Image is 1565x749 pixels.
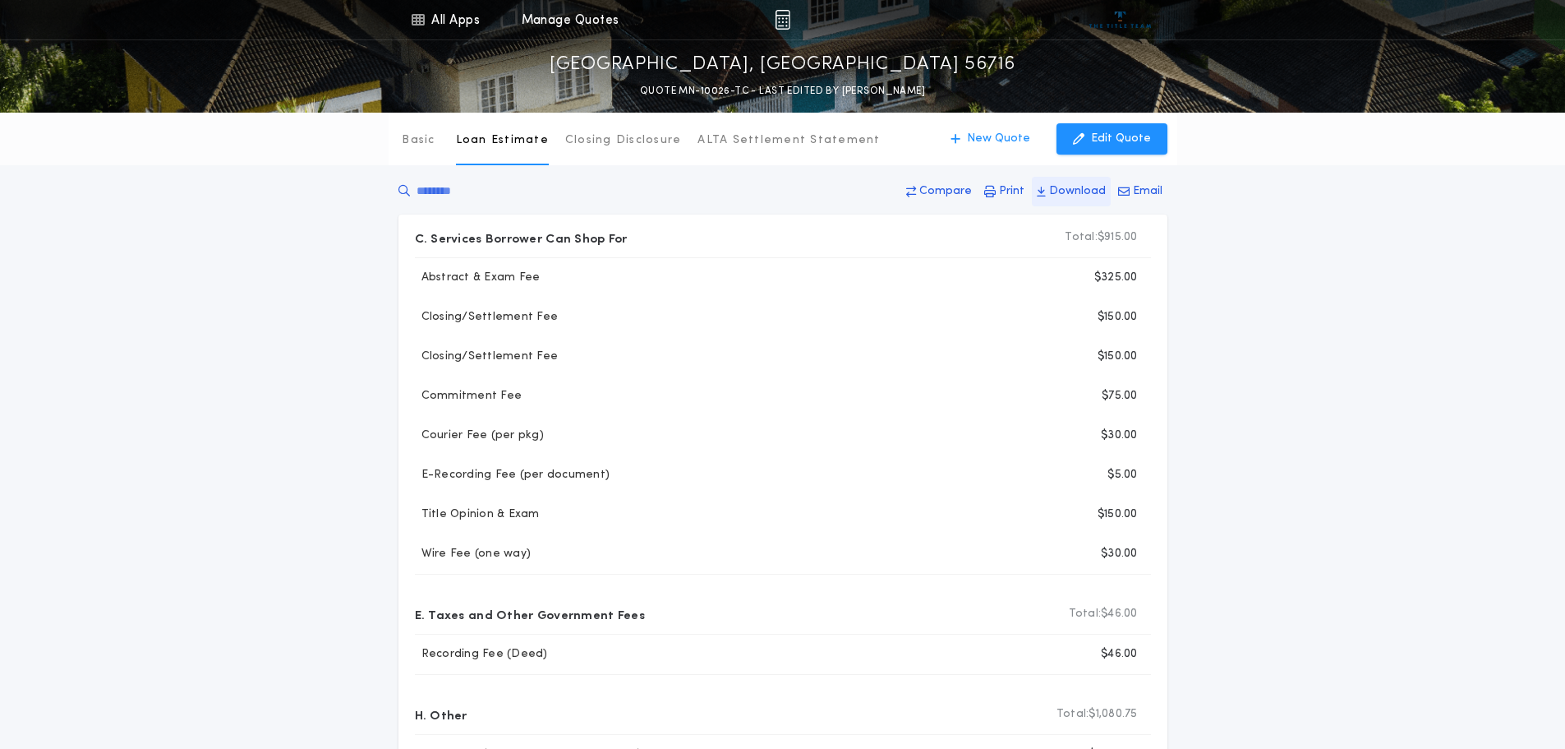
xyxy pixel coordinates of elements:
p: $75.00 [1102,388,1138,405]
p: Loan Estimate [456,132,549,149]
p: $915.00 [1065,229,1137,246]
p: Download [1049,183,1106,200]
button: Edit Quote [1056,123,1167,155]
p: Courier Fee (per pkg) [415,428,544,444]
p: $30.00 [1101,546,1138,562]
p: [GEOGRAPHIC_DATA], [GEOGRAPHIC_DATA] 56716 [550,52,1015,78]
img: vs-icon [1089,12,1151,28]
button: Email [1113,177,1167,206]
p: $30.00 [1101,428,1138,444]
p: $150.00 [1098,506,1138,523]
p: Email [1133,183,1162,200]
p: ALTA Settlement Statement [697,132,880,149]
p: $46.00 [1101,646,1138,663]
p: C. Services Borrower Can Shop For [415,224,628,251]
p: $5.00 [1107,467,1137,483]
p: $150.00 [1098,309,1138,326]
b: Total: [1056,706,1089,723]
img: img [775,10,790,30]
p: E. Taxes and Other Government Fees [415,601,645,627]
p: Closing/Settlement Fee [415,349,559,365]
p: Print [999,183,1024,200]
p: H. Other [415,701,467,728]
p: $150.00 [1098,349,1138,365]
button: Download [1032,177,1111,206]
b: Total: [1069,606,1102,622]
p: Edit Quote [1091,131,1151,147]
button: Print [979,177,1029,206]
p: Wire Fee (one way) [415,546,532,562]
button: Compare [901,177,977,206]
p: $325.00 [1094,270,1138,286]
p: $46.00 [1069,606,1138,622]
p: Abstract & Exam Fee [415,270,541,286]
p: $1,080.75 [1056,706,1138,723]
p: Closing Disclosure [565,132,682,149]
p: Title Opinion & Exam [415,506,540,523]
p: QUOTE MN-10026-TC - LAST EDITED BY [PERSON_NAME] [640,83,925,99]
p: New Quote [967,131,1030,147]
p: Commitment Fee [415,388,522,405]
p: Closing/Settlement Fee [415,309,559,326]
p: E-Recording Fee (per document) [415,467,610,483]
button: New Quote [934,123,1047,155]
p: Basic [402,132,435,149]
b: Total: [1065,229,1098,246]
p: Recording Fee (Deed) [415,646,548,663]
p: Compare [919,183,972,200]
